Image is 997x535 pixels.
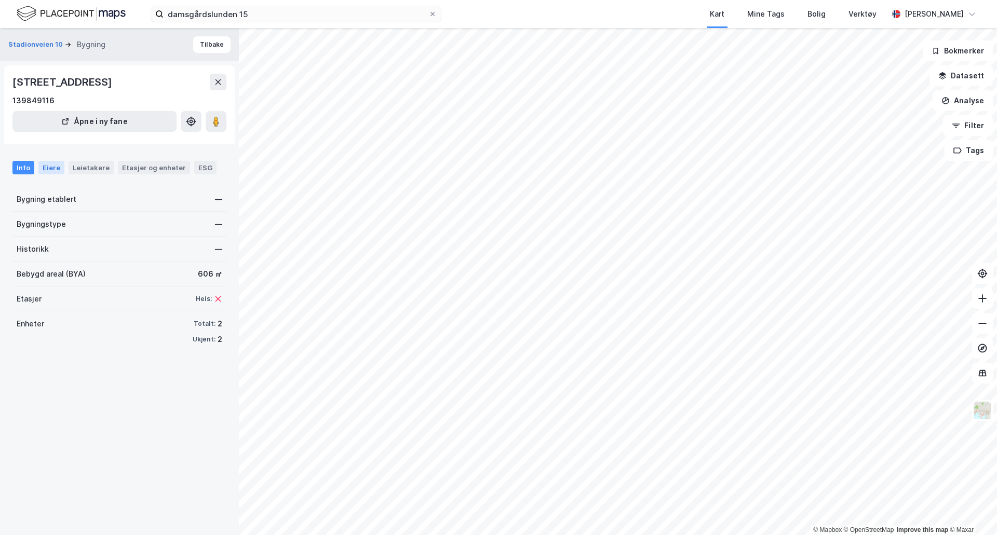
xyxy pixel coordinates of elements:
div: Verktøy [848,8,877,20]
div: Totalt: [194,320,215,328]
div: — [215,218,222,230]
div: Ukjent: [193,335,215,344]
a: OpenStreetMap [844,526,894,533]
div: 2 [218,318,222,330]
div: [STREET_ADDRESS] [12,74,114,90]
button: Datasett [929,65,993,86]
div: Info [12,161,34,174]
div: Leietakere [69,161,114,174]
div: Mine Tags [747,8,785,20]
div: — [215,193,222,205]
div: Etasjer og enheter [122,163,186,172]
img: Z [973,401,992,420]
div: — [215,243,222,255]
div: Bygning etablert [17,193,76,205]
div: Bebygd areal (BYA) [17,268,86,280]
button: Filter [943,115,993,136]
a: Mapbox [813,526,842,533]
a: Improve this map [897,526,948,533]
button: Bokmerker [923,40,993,61]
div: Kart [710,8,724,20]
input: Søk på adresse, matrikkel, gårdeiere, leietakere eller personer [164,6,428,22]
button: Åpne i ny fane [12,111,177,132]
div: Bygning [77,38,105,51]
div: Bygningstype [17,218,66,230]
div: Bolig [807,8,826,20]
div: Heis: [196,295,212,303]
button: Tags [945,140,993,161]
button: Tilbake [193,36,231,53]
button: Analyse [933,90,993,111]
img: logo.f888ab2527a4732fd821a326f86c7f29.svg [17,5,126,23]
div: Kontrollprogram for chat [945,485,997,535]
div: Enheter [17,318,44,330]
iframe: Chat Widget [945,485,997,535]
div: [PERSON_NAME] [905,8,964,20]
div: 2 [218,333,222,346]
div: ESG [194,161,217,174]
div: 606 ㎡ [198,268,222,280]
div: Historikk [17,243,49,255]
button: Stadionveien 10 [8,39,65,50]
div: Etasjer [17,293,42,305]
div: Eiere [38,161,64,174]
div: 139849116 [12,94,55,107]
